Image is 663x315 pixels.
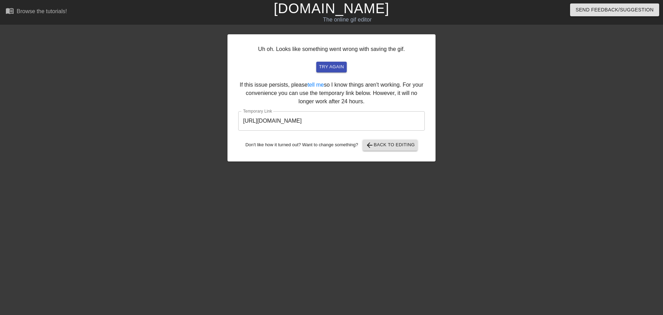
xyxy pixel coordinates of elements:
[6,7,14,15] span: menu_book
[274,1,389,16] a: [DOMAIN_NAME]
[17,8,67,14] div: Browse the tutorials!
[363,140,418,151] button: Back to Editing
[319,63,344,71] span: try again
[6,7,67,17] a: Browse the tutorials!
[224,16,470,24] div: The online gif editor
[365,141,415,149] span: Back to Editing
[316,62,347,72] button: try again
[238,140,425,151] div: Don't like how it turned out? Want to change something?
[576,6,654,14] span: Send Feedback/Suggestion
[570,3,659,16] button: Send Feedback/Suggestion
[238,111,425,131] input: bare
[308,82,324,88] a: tell me
[365,141,374,149] span: arrow_back
[227,34,436,161] div: Uh oh. Looks like something went wrong with saving the gif. If this issue persists, please so I k...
